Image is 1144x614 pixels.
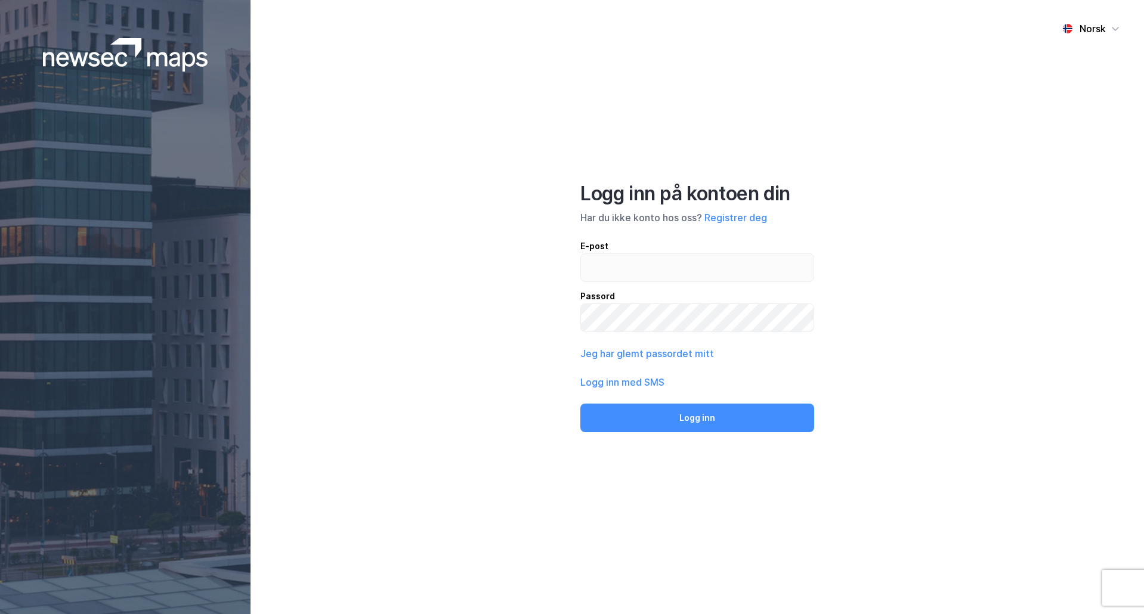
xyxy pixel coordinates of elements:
[1080,21,1106,36] div: Norsk
[580,239,814,253] div: E-post
[580,404,814,432] button: Logg inn
[43,38,208,72] img: logoWhite.bf58a803f64e89776f2b079ca2356427.svg
[704,210,767,225] button: Registrer deg
[580,210,814,225] div: Har du ikke konto hos oss?
[580,289,814,303] div: Passord
[580,375,664,389] button: Logg inn med SMS
[580,346,714,361] button: Jeg har glemt passordet mitt
[580,182,814,206] div: Logg inn på kontoen din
